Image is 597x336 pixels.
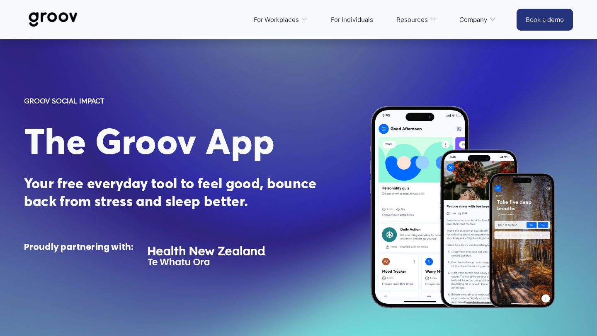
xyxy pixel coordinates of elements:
[455,10,500,29] a: folder dropdown
[459,14,487,25] span: Company
[24,241,133,253] strong: Proudly partnering with:
[24,96,104,105] strong: GROOV SOCIAL IMPACT
[24,119,275,163] span: The Groov App
[24,6,83,33] img: Groov | Workplace Science Platform | Unlock Performance | Drive Results
[392,10,441,29] a: folder dropdown
[327,10,377,29] a: For Individuals
[254,14,299,25] span: For Workplaces
[24,174,320,210] strong: Your free everyday tool to feel good, bounce back from stress and sleep better.
[517,9,573,31] a: Book a demo
[250,10,312,29] a: folder dropdown
[396,14,428,25] span: Resources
